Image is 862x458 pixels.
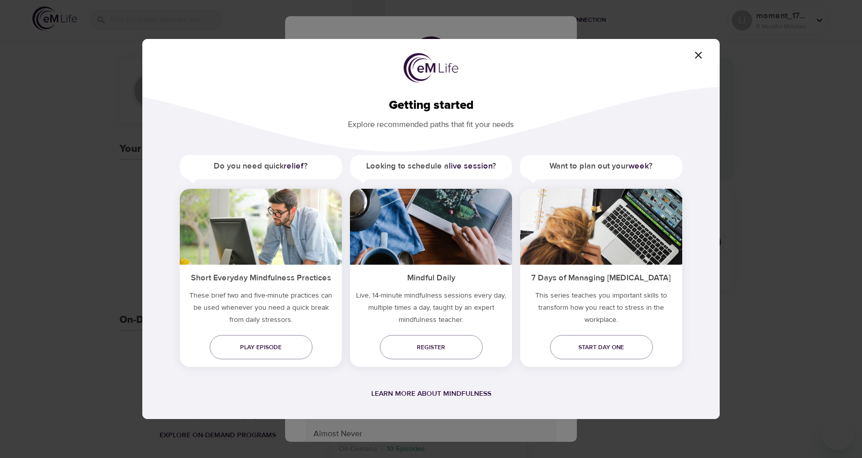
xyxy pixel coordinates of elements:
h5: Looking to schedule a ? [350,155,512,178]
h5: Short Everyday Mindfulness Practices [180,265,342,289]
a: Start day one [550,335,653,359]
span: Play episode [218,342,304,353]
p: This series teaches you important skills to transform how you react to stress in the workplace. [520,289,682,330]
a: Learn more about mindfulness [371,389,491,398]
a: week [629,161,649,171]
img: ims [520,189,682,265]
h5: 7 Days of Managing [MEDICAL_DATA] [520,265,682,289]
img: ims [180,189,342,265]
h5: Mindful Daily [350,265,512,289]
a: Play episode [210,335,312,359]
p: Live, 14-minute mindfulness sessions every day, multiple times a day, taught by an expert mindful... [350,289,512,330]
span: Register [388,342,475,353]
img: logo [404,53,458,82]
h2: Getting started [159,98,703,113]
a: Register [380,335,483,359]
p: Explore recommended paths that fit your needs [159,113,703,131]
a: relief [284,161,304,171]
h5: Do you need quick ? [180,155,342,178]
img: ims [350,189,512,265]
h5: Want to plan out your ? [520,155,682,178]
h5: These brief two and five-minute practices can be used whenever you need a quick break from daily ... [180,289,342,330]
span: Start day one [558,342,645,353]
a: live session [449,161,492,171]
